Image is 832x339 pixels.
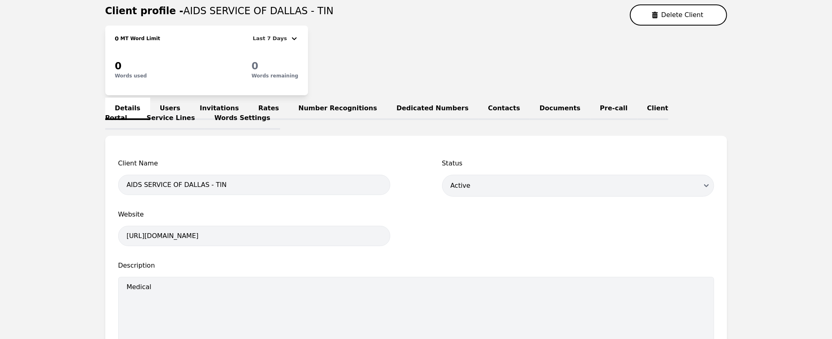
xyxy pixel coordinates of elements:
span: Client Name [118,159,390,168]
a: Invitations [190,98,249,120]
a: Contacts [479,98,530,120]
h1: Client profile - [105,4,334,17]
div: Last 7 Days [253,34,290,43]
span: Website [118,210,390,219]
span: Status [442,159,714,168]
input: Client name [118,175,390,195]
p: Words remaining [251,73,298,79]
a: Users [150,98,190,120]
button: Delete Client [630,4,727,26]
h2: MT Word Limit [119,35,160,42]
a: Rates [249,98,289,120]
a: Dedicated Numbers [387,98,478,120]
a: Service Lines [137,107,205,130]
span: 0 [115,35,119,42]
span: 0 [251,60,258,72]
a: Number Recognitions [289,98,387,120]
a: Words Settings [205,107,280,130]
a: Pre-call [590,98,637,120]
span: Description [118,261,714,270]
p: Words used [115,73,147,79]
a: Client Portal [105,98,668,130]
span: AIDS SERVICE OF DALLAS - TIN [183,5,334,17]
input: https://company.com [118,226,390,246]
a: Documents [530,98,590,120]
span: 0 [115,60,122,72]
